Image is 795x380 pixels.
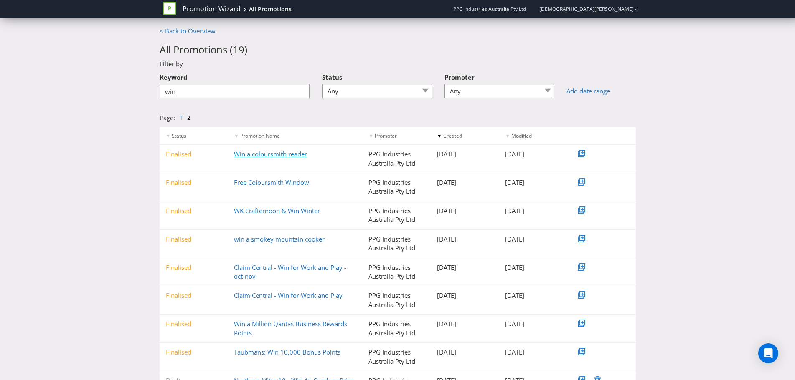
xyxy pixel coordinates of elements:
[499,348,567,357] div: [DATE]
[362,263,431,281] div: PPG Industries Australia Pty Ltd
[160,235,228,244] div: Finalised
[160,291,228,300] div: Finalised
[160,206,228,215] div: Finalised
[531,5,634,13] a: [DEMOGRAPHIC_DATA][PERSON_NAME]
[431,150,499,159] div: [DATE]
[499,320,567,328] div: [DATE]
[368,132,373,139] span: ▼
[362,150,431,168] div: PPG Industries Australia Pty Ltd
[499,263,567,272] div: [DATE]
[160,348,228,357] div: Finalised
[431,263,499,272] div: [DATE]
[322,73,342,81] span: Status
[249,5,292,13] div: All Promotions
[153,60,642,68] div: Filter by
[505,132,510,139] span: ▼
[499,150,567,159] div: [DATE]
[172,132,186,139] span: Status
[499,206,567,215] div: [DATE]
[160,178,228,187] div: Finalised
[234,263,346,280] a: Claim Central - Win for Work and Play - oct-nov
[431,348,499,357] div: [DATE]
[183,4,241,14] a: Promotion Wizard
[431,178,499,187] div: [DATE]
[234,150,307,158] a: Win a coloursmith reader
[160,263,228,272] div: Finalised
[362,291,431,309] div: PPG Industries Australia Pty Ltd
[437,132,442,139] span: ▼
[240,132,280,139] span: Promotion Name
[431,320,499,328] div: [DATE]
[511,132,532,139] span: Modified
[499,178,567,187] div: [DATE]
[160,84,310,98] input: Filter promotions...
[453,5,526,13] span: PPG Industries Australia Pty Ltd
[160,320,228,328] div: Finalised
[234,206,320,215] a: WK Crafternoon & Win Winter
[160,69,188,82] label: Keyword
[362,348,431,366] div: PPG Industries Australia Pty Ltd
[362,235,431,253] div: PPG Industries Australia Pty Ltd
[362,178,431,196] div: PPG Industries Australia Pty Ltd
[234,132,239,139] span: ▼
[444,73,475,81] span: Promoter
[431,206,499,215] div: [DATE]
[160,150,228,159] div: Finalised
[166,132,171,139] span: ▼
[499,291,567,300] div: [DATE]
[233,43,244,56] span: 19
[160,43,233,56] span: All Promotions (
[443,132,462,139] span: Created
[566,87,635,96] a: Add date range
[187,113,191,122] a: 2
[362,206,431,224] div: PPG Industries Australia Pty Ltd
[160,27,216,35] a: < Back to Overview
[160,113,175,122] span: Page:
[375,132,397,139] span: Promoter
[362,320,431,337] div: PPG Industries Australia Pty Ltd
[431,291,499,300] div: [DATE]
[431,235,499,244] div: [DATE]
[234,348,340,356] a: Taubmans: Win 10,000 Bonus Points
[179,113,183,122] a: 1
[234,320,347,337] a: Win a Million Qantas Business Rewards Points
[234,235,325,243] a: win a smokey mountain cooker
[499,235,567,244] div: [DATE]
[234,178,309,186] a: Free Coloursmith Window
[758,343,778,363] div: Open Intercom Messenger
[234,291,343,299] a: Claim Central - Win for Work and Play
[244,43,247,56] span: )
